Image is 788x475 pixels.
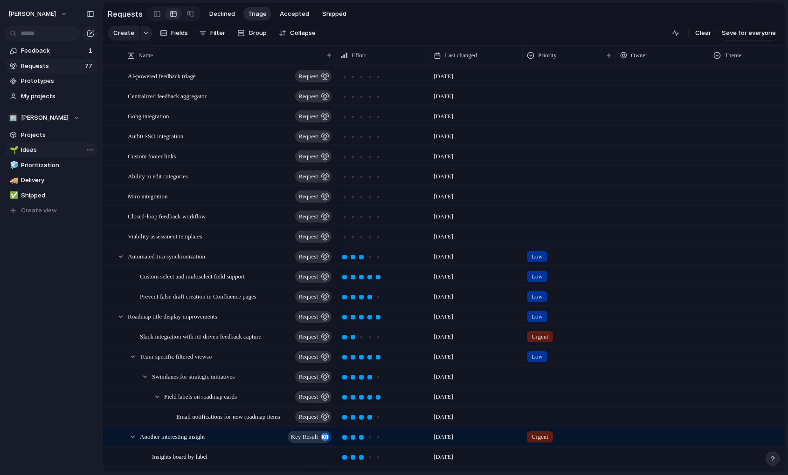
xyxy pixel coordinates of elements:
[434,172,453,181] span: [DATE]
[176,411,280,421] span: Email notifications for new roadmap items
[298,230,318,243] span: request
[434,132,453,141] span: [DATE]
[532,312,543,321] span: Low
[5,44,98,58] a: Feedback1
[108,26,139,41] button: Create
[298,130,318,143] span: request
[128,90,207,101] span: Centralized feedback aggregator
[128,70,196,81] span: AI-powered feedback triage
[298,330,318,343] span: request
[290,28,316,38] span: Collapse
[295,391,332,403] button: request
[298,150,318,163] span: request
[5,173,98,187] a: 🚚Delivery
[288,431,332,443] button: key result
[140,331,261,341] span: Slack integration with AI-driven feedback capture
[8,176,18,185] button: 🚚
[322,9,346,19] span: Shipped
[113,28,134,38] span: Create
[434,452,453,461] span: [DATE]
[532,432,548,441] span: Urgent
[434,72,453,81] span: [DATE]
[21,206,57,215] span: Create view
[445,51,477,60] span: Last changed
[140,271,245,281] span: Custom select and multiselect field support
[298,310,318,323] span: request
[434,252,453,261] span: [DATE]
[295,311,332,323] button: request
[140,431,205,441] span: Another interesting insight
[318,7,351,21] button: Shipped
[5,158,98,172] a: 🧊Prioritization
[295,90,332,102] button: request
[295,371,332,383] button: request
[538,51,557,60] span: Priority
[434,192,453,201] span: [DATE]
[152,371,235,381] span: Swimlanes for strategic initiatives
[128,150,176,161] span: Custom footer links
[352,51,366,60] span: Effort
[434,272,453,281] span: [DATE]
[725,51,741,60] span: Theme
[5,74,98,88] a: Prototypes
[695,28,711,38] span: Clear
[532,272,543,281] span: Low
[295,231,332,243] button: request
[722,28,776,38] span: Save for everyone
[21,76,95,86] span: Prototypes
[295,271,332,283] button: request
[434,372,453,381] span: [DATE]
[128,311,217,321] span: Roadmap title display improvements
[5,143,98,157] div: 🌱Ideas
[434,92,453,101] span: [DATE]
[10,145,16,156] div: 🌱
[171,28,188,38] span: Fields
[298,370,318,383] span: request
[140,291,256,301] span: Prevent false draft creation in Confluence pages
[434,232,453,241] span: [DATE]
[298,350,318,363] span: request
[21,145,95,155] span: Ideas
[298,110,318,123] span: request
[8,9,56,19] span: [PERSON_NAME]
[295,130,332,142] button: request
[532,292,543,301] span: Low
[210,28,225,38] span: Filter
[532,332,548,341] span: Urgent
[295,70,332,82] button: request
[434,112,453,121] span: [DATE]
[4,7,72,21] button: [PERSON_NAME]
[128,110,169,121] span: Gong integration
[298,170,318,183] span: request
[21,61,82,71] span: Requests
[295,170,332,183] button: request
[434,312,453,321] span: [DATE]
[128,210,206,221] span: Closed-loop feedback workflow
[243,7,271,21] button: Triage
[5,59,98,73] a: Requests77
[21,176,95,185] span: Delivery
[295,190,332,203] button: request
[128,170,188,181] span: Ability to edit categories
[275,7,314,21] button: Accepted
[195,26,229,41] button: Filter
[275,26,319,41] button: Collapse
[152,451,207,461] span: Insights board by label
[434,432,453,441] span: [DATE]
[5,111,98,125] button: 🏢[PERSON_NAME]
[8,145,18,155] button: 🌱
[5,128,98,142] a: Projects
[209,9,235,19] span: Declined
[5,204,98,217] button: Create view
[434,212,453,221] span: [DATE]
[128,251,205,261] span: Automated Jira synchronization
[8,191,18,200] button: ✅
[85,61,94,71] span: 77
[10,190,16,201] div: ✅
[5,189,98,203] a: ✅Shipped
[434,392,453,401] span: [DATE]
[295,210,332,223] button: request
[21,130,95,140] span: Projects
